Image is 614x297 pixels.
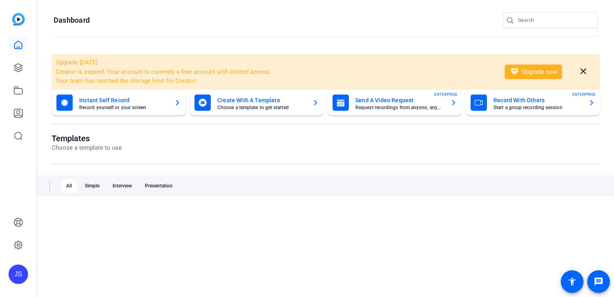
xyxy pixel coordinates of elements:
mat-card-subtitle: Start a group recording session [493,105,582,110]
input: Search [518,15,591,25]
button: Create With A TemplateChoose a template to get started [190,90,324,116]
div: Presentation [140,179,177,192]
mat-card-subtitle: Request recordings from anyone, anywhere [355,105,444,110]
div: All [61,179,77,192]
p: Choose a template to use [52,143,122,153]
mat-icon: close [578,67,588,77]
mat-icon: diamond [510,67,519,77]
span: Upgrade [DATE] [56,59,98,66]
h1: Templates [52,133,122,143]
button: Record With OthersStart a group recording sessionENTERPRISE [466,90,600,116]
h1: Dashboard [54,15,90,25]
mat-card-title: Create With A Template [217,95,306,105]
div: Simple [80,179,104,192]
mat-card-title: Send A Video Request [355,95,444,105]
mat-card-title: Instant Self Record [79,95,168,105]
button: Instant Self RecordRecord yourself or your screen [52,90,186,116]
img: blue-gradient.svg [12,13,25,26]
mat-card-subtitle: Record yourself or your screen [79,105,168,110]
mat-card-title: Record With Others [493,95,582,105]
button: Send A Video RequestRequest recordings from anyone, anywhereENTERPRISE [328,90,462,116]
span: ENTERPRISE [572,91,596,97]
div: Interview [108,179,137,192]
mat-icon: accessibility [567,277,577,286]
span: ENTERPRISE [434,91,458,97]
li: Your team has reached the storage limit for Creator. [56,76,494,86]
mat-card-subtitle: Choose a template to get started [217,105,306,110]
mat-icon: message [594,277,603,286]
button: Upgrade now [505,65,562,79]
li: Creator is expired. Your account is currently a free account with limited access. [56,67,494,77]
div: JS [9,265,28,284]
